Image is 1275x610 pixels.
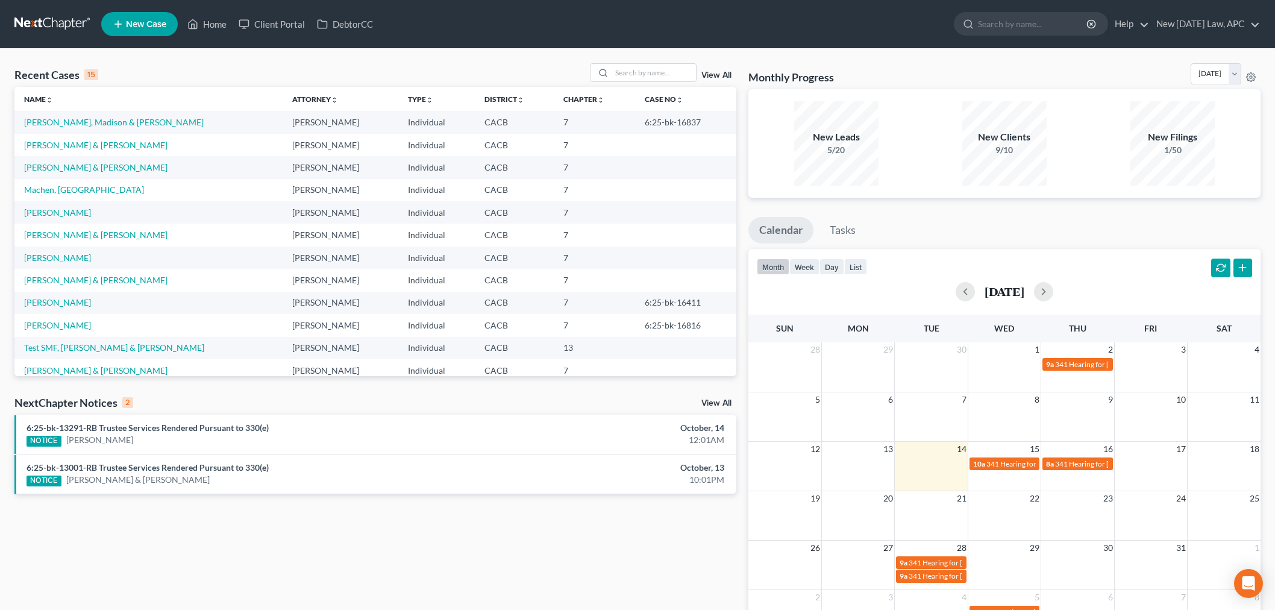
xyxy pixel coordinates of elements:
[809,442,821,456] span: 12
[500,474,724,486] div: 10:01PM
[882,541,894,555] span: 27
[1029,541,1041,555] span: 29
[1102,541,1114,555] span: 30
[776,323,794,333] span: Sun
[283,314,398,336] td: [PERSON_NAME]
[554,247,634,269] td: 7
[900,558,907,567] span: 9a
[24,297,91,307] a: [PERSON_NAME]
[24,275,168,285] a: [PERSON_NAME] & [PERSON_NAME]
[1217,323,1232,333] span: Sat
[1248,442,1261,456] span: 18
[635,314,736,336] td: 6:25-bk-16816
[122,397,133,408] div: 2
[292,95,338,104] a: Attorneyunfold_more
[24,162,168,172] a: [PERSON_NAME] & [PERSON_NAME]
[701,399,731,407] a: View All
[563,95,604,104] a: Chapterunfold_more
[1234,569,1263,598] div: Open Intercom Messenger
[1253,541,1261,555] span: 1
[956,491,968,506] span: 21
[398,156,474,178] td: Individual
[701,71,731,80] a: View All
[398,134,474,156] td: Individual
[475,292,554,314] td: CACB
[398,337,474,359] td: Individual
[27,462,269,473] a: 6:25-bk-13001-RB Trustee Services Rendered Pursuant to 330(e)
[554,224,634,246] td: 7
[283,134,398,156] td: [PERSON_NAME]
[283,247,398,269] td: [PERSON_NAME]
[426,96,433,104] i: unfold_more
[1130,144,1215,156] div: 1/50
[1107,392,1114,407] span: 9
[809,342,821,357] span: 28
[398,314,474,336] td: Individual
[748,217,813,244] a: Calendar
[283,269,398,291] td: [PERSON_NAME]
[24,207,91,218] a: [PERSON_NAME]
[809,541,821,555] span: 26
[924,323,939,333] span: Tue
[814,590,821,605] span: 2
[475,134,554,156] td: CACB
[900,571,907,580] span: 9a
[27,423,269,433] a: 6:25-bk-13291-RB Trustee Services Rendered Pursuant to 330(e)
[475,201,554,224] td: CACB
[500,462,724,474] div: October, 13
[794,130,879,144] div: New Leads
[645,95,683,104] a: Case Nounfold_more
[1180,590,1187,605] span: 7
[398,247,474,269] td: Individual
[985,285,1024,298] h2: [DATE]
[554,337,634,359] td: 13
[27,476,61,486] div: NOTICE
[597,96,604,104] i: unfold_more
[887,590,894,605] span: 3
[960,392,968,407] span: 7
[475,314,554,336] td: CACB
[882,491,894,506] span: 20
[554,156,634,178] td: 7
[500,422,724,434] div: October, 14
[66,474,210,486] a: [PERSON_NAME] & [PERSON_NAME]
[1033,590,1041,605] span: 5
[24,230,168,240] a: [PERSON_NAME] & [PERSON_NAME]
[1069,323,1086,333] span: Thu
[956,442,968,456] span: 14
[475,269,554,291] td: CACB
[1107,342,1114,357] span: 2
[1180,342,1187,357] span: 3
[1144,323,1157,333] span: Fri
[14,395,133,410] div: NextChapter Notices
[398,269,474,291] td: Individual
[635,111,736,133] td: 6:25-bk-16837
[1175,541,1187,555] span: 31
[398,201,474,224] td: Individual
[24,253,91,263] a: [PERSON_NAME]
[1175,392,1187,407] span: 10
[554,179,634,201] td: 7
[24,184,144,195] a: Machen, [GEOGRAPHIC_DATA]
[882,342,894,357] span: 29
[24,140,168,150] a: [PERSON_NAME] & [PERSON_NAME]
[283,359,398,382] td: [PERSON_NAME]
[819,259,844,275] button: day
[554,201,634,224] td: 7
[475,179,554,201] td: CACB
[126,20,166,29] span: New Case
[1029,491,1041,506] span: 22
[848,323,869,333] span: Mon
[398,224,474,246] td: Individual
[1109,13,1149,35] a: Help
[1102,491,1114,506] span: 23
[909,571,1017,580] span: 341 Hearing for [PERSON_NAME]
[283,337,398,359] td: [PERSON_NAME]
[283,156,398,178] td: [PERSON_NAME]
[398,111,474,133] td: Individual
[475,156,554,178] td: CACB
[844,259,867,275] button: list
[956,342,968,357] span: 30
[1248,392,1261,407] span: 11
[331,96,338,104] i: unfold_more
